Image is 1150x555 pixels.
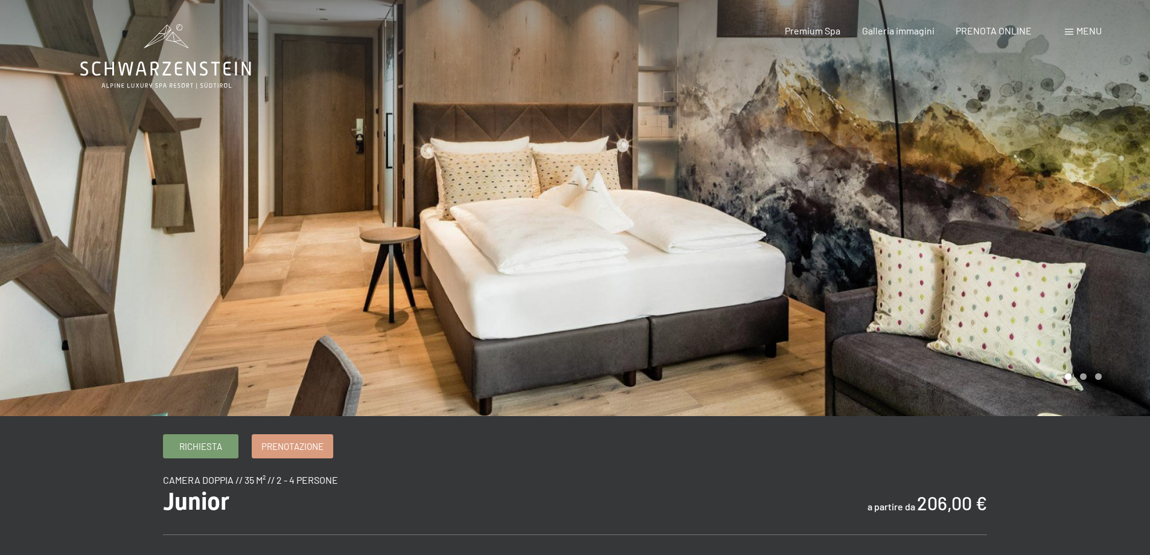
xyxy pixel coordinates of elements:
a: PRENOTA ONLINE [956,25,1032,36]
span: camera doppia // 35 m² // 2 - 4 persone [163,474,338,486]
span: Richiesta [179,440,222,453]
span: Junior [163,487,229,516]
span: Prenotazione [261,440,324,453]
a: Premium Spa [785,25,840,36]
b: 206,00 € [917,492,987,514]
a: Richiesta [164,435,238,458]
span: Menu [1076,25,1102,36]
a: Prenotazione [252,435,333,458]
span: a partire da [867,501,915,512]
a: Galleria immagini [862,25,934,36]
